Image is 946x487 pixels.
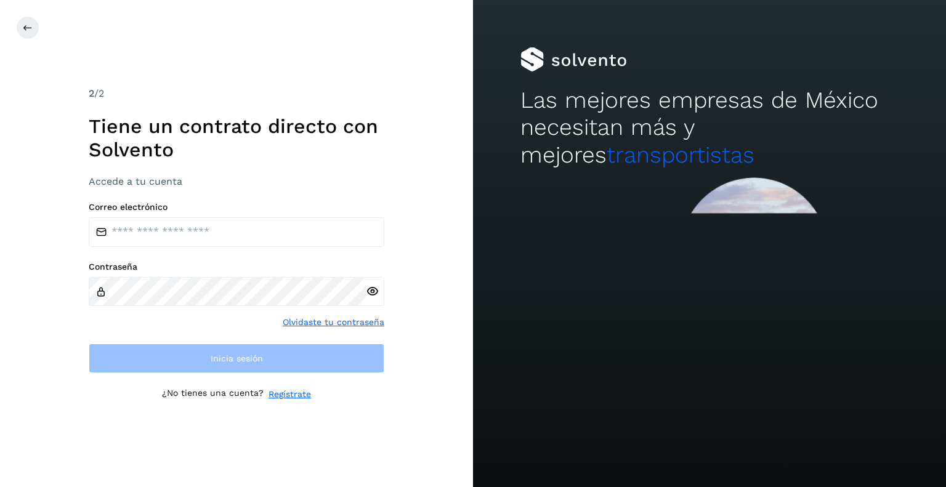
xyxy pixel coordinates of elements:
span: 2 [89,87,94,99]
p: ¿No tienes una cuenta? [162,388,264,401]
h3: Accede a tu cuenta [89,175,384,187]
div: /2 [89,86,384,101]
span: Inicia sesión [211,354,263,363]
h2: Las mejores empresas de México necesitan más y mejores [520,87,899,169]
a: Olvidaste tu contraseña [283,316,384,329]
span: transportistas [607,142,754,168]
a: Regístrate [269,388,311,401]
label: Correo electrónico [89,202,384,212]
h1: Tiene un contrato directo con Solvento [89,115,384,162]
label: Contraseña [89,262,384,272]
button: Inicia sesión [89,344,384,373]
